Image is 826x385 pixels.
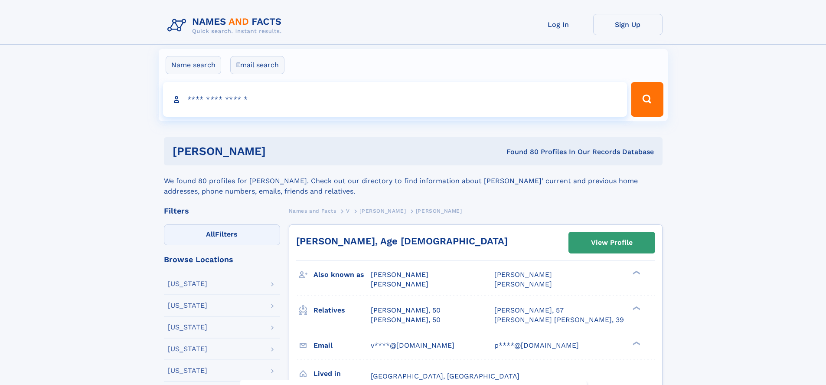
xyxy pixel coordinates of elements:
div: ❯ [630,305,641,311]
span: [GEOGRAPHIC_DATA], [GEOGRAPHIC_DATA] [371,372,519,380]
label: Name search [166,56,221,74]
h1: [PERSON_NAME] [173,146,386,157]
a: [PERSON_NAME] [PERSON_NAME], 39 [494,315,624,325]
div: ❯ [630,270,641,276]
img: Logo Names and Facts [164,14,289,37]
a: [PERSON_NAME], 50 [371,315,441,325]
a: Log In [524,14,593,35]
div: Browse Locations [164,256,280,263]
div: ❯ [630,340,641,346]
div: View Profile [591,233,633,253]
a: Names and Facts [289,205,336,216]
a: [PERSON_NAME], 57 [494,306,564,315]
div: [US_STATE] [168,302,207,309]
label: Filters [164,224,280,245]
span: All [206,230,215,238]
span: [PERSON_NAME] [416,208,462,214]
span: [PERSON_NAME] [371,270,428,279]
span: [PERSON_NAME] [494,280,552,288]
div: [US_STATE] [168,367,207,374]
div: We found 80 profiles for [PERSON_NAME]. Check out our directory to find information about [PERSON... [164,165,663,197]
h3: Lived in [313,366,371,381]
span: [PERSON_NAME] [494,270,552,279]
input: search input [163,82,627,117]
a: [PERSON_NAME], Age [DEMOGRAPHIC_DATA] [296,236,508,247]
div: [US_STATE] [168,324,207,331]
span: [PERSON_NAME] [371,280,428,288]
a: Sign Up [593,14,663,35]
a: [PERSON_NAME], 50 [371,306,441,315]
label: Email search [230,56,284,74]
div: [US_STATE] [168,280,207,287]
a: View Profile [569,232,655,253]
span: [PERSON_NAME] [359,208,406,214]
h3: Relatives [313,303,371,318]
div: Found 80 Profiles In Our Records Database [386,147,654,157]
h3: Also known as [313,267,371,282]
h3: Email [313,338,371,353]
span: V [346,208,350,214]
button: Search Button [631,82,663,117]
div: Filters [164,207,280,215]
a: V [346,205,350,216]
div: [US_STATE] [168,346,207,352]
a: [PERSON_NAME] [359,205,406,216]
